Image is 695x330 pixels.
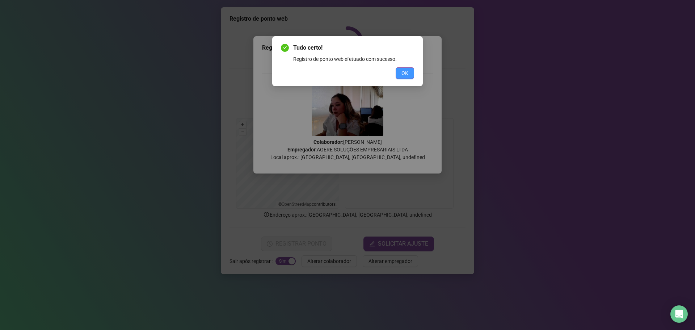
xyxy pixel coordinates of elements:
div: Registro de ponto web efetuado com sucesso. [293,55,414,63]
span: OK [401,69,408,77]
span: Tudo certo! [293,43,414,52]
button: OK [396,67,414,79]
div: Open Intercom Messenger [670,305,688,323]
span: check-circle [281,44,289,52]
